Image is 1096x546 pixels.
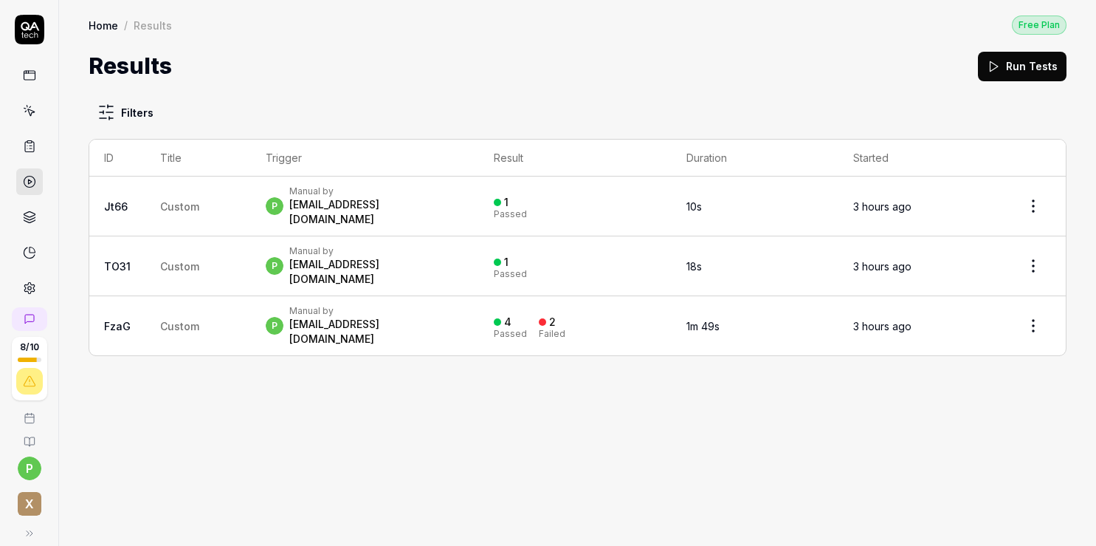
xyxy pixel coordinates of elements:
div: Manual by [289,305,464,317]
div: 1 [504,196,509,209]
th: Title [145,140,251,177]
span: Custom [160,320,199,332]
div: Manual by [289,245,464,257]
button: p [18,457,41,480]
a: Jt66 [104,200,128,213]
time: 3 hours ago [853,320,911,332]
a: Book a call with us [6,400,52,424]
div: Free Plan [1012,16,1066,35]
div: Failed [539,330,565,338]
time: 18s [686,260,702,273]
a: Home [89,18,118,33]
button: Run Tests [978,52,1066,81]
div: Passed [494,330,527,338]
h1: Results [89,50,172,83]
a: New conversation [12,307,47,331]
a: Documentation [6,424,52,448]
span: p [266,317,283,335]
span: Custom [160,200,199,213]
span: 8 / 10 [20,343,39,352]
div: 4 [504,315,511,329]
div: / [124,18,128,33]
time: 10s [686,200,702,213]
span: p [266,257,283,275]
time: 3 hours ago [853,200,911,213]
span: Custom [160,260,199,273]
div: [EMAIL_ADDRESS][DOMAIN_NAME] [289,317,464,347]
div: Manual by [289,185,464,197]
th: Started [838,140,1001,177]
time: 3 hours ago [853,260,911,273]
div: 2 [549,315,556,329]
th: Result [479,140,672,177]
th: Duration [672,140,838,177]
a: FzaG [104,320,131,332]
th: Trigger [251,140,479,177]
th: ID [89,140,145,177]
div: [EMAIL_ADDRESS][DOMAIN_NAME] [289,257,464,287]
div: Passed [494,270,527,279]
div: [EMAIL_ADDRESS][DOMAIN_NAME] [289,197,464,227]
button: Filters [89,98,162,127]
span: x [18,492,41,516]
button: Free Plan [1012,15,1066,35]
a: TO31 [104,260,131,273]
div: Results [134,18,172,33]
button: x [6,480,52,519]
span: p [266,197,283,215]
div: Passed [494,210,527,219]
time: 1m 49s [686,320,720,332]
div: 1 [504,256,509,269]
